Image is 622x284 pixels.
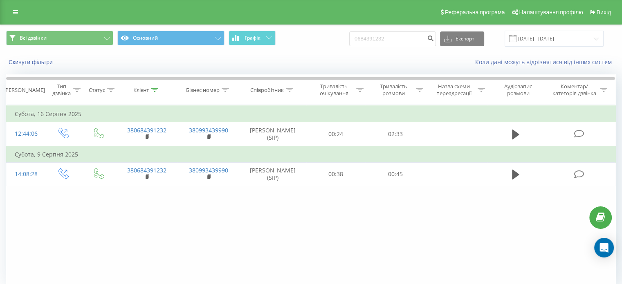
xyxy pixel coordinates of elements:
[117,31,225,45] button: Основний
[306,122,366,146] td: 00:24
[20,35,47,41] span: Всі дзвінки
[6,58,57,66] button: Скинути фільтри
[373,83,414,97] div: Тривалість розмови
[594,238,614,257] div: Open Intercom Messenger
[597,9,611,16] span: Вихід
[15,126,36,142] div: 12:44:06
[229,31,276,45] button: Графік
[189,126,228,134] a: 380993439990
[52,83,71,97] div: Тип дзвінка
[519,9,583,16] span: Налаштування профілю
[494,83,542,97] div: Аудіозапис розмови
[7,106,616,122] td: Субота, 16 Серпня 2025
[7,146,616,163] td: Субота, 9 Серпня 2025
[314,83,355,97] div: Тривалість очікування
[440,31,484,46] button: Експорт
[366,122,425,146] td: 02:33
[433,83,476,97] div: Назва схеми переадресації
[6,31,113,45] button: Всі дзвінки
[366,162,425,186] td: 00:45
[240,162,306,186] td: [PERSON_NAME] (SIP)
[4,87,45,94] div: [PERSON_NAME]
[445,9,505,16] span: Реферальна програма
[127,166,166,174] a: 380684391232
[349,31,436,46] input: Пошук за номером
[186,87,220,94] div: Бізнес номер
[245,35,260,41] span: Графік
[306,162,366,186] td: 00:38
[475,58,616,66] a: Коли дані можуть відрізнятися вiд інших систем
[127,126,166,134] a: 380684391232
[189,166,228,174] a: 380993439990
[15,166,36,182] div: 14:08:28
[89,87,105,94] div: Статус
[240,122,306,146] td: [PERSON_NAME] (SIP)
[250,87,284,94] div: Співробітник
[133,87,149,94] div: Клієнт
[550,83,598,97] div: Коментар/категорія дзвінка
